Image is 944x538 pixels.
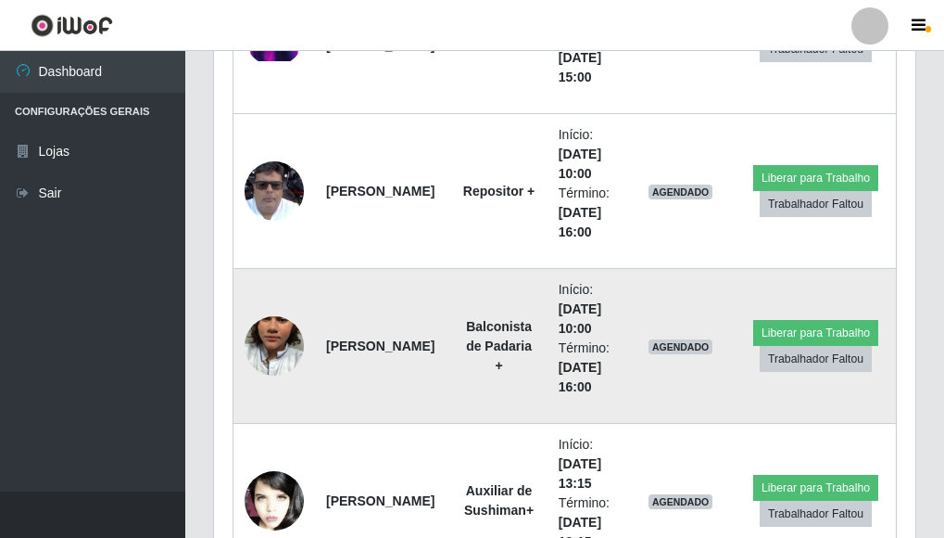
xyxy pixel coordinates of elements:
span: AGENDADO [648,185,713,199]
span: AGENDADO [648,339,713,354]
strong: Repositor + [463,184,535,199]
time: [DATE] 10:00 [559,301,601,336]
img: 1735609994241.jpeg [245,147,304,236]
button: Liberar para Trabalho [753,165,878,191]
button: Trabalhador Faltou [760,501,872,527]
time: [DATE] 13:15 [559,456,601,491]
span: AGENDADO [648,494,713,509]
li: Término: [559,184,614,242]
strong: [PERSON_NAME] [326,493,434,508]
time: [DATE] 16:00 [559,360,601,394]
strong: Balconista de Padaria + [466,319,532,373]
button: Liberar para Trabalho [753,320,878,346]
li: Início: [559,435,614,493]
li: Início: [559,125,614,184]
img: CoreUI Logo [31,14,113,37]
li: Início: [559,280,614,339]
time: [DATE] 16:00 [559,205,601,239]
strong: Auxiliar de Sushiman+ [464,483,534,518]
strong: [PERSON_NAME] [326,184,434,199]
li: Término: [559,339,614,397]
li: Término: [559,29,614,87]
img: 1734831523791.jpeg [245,293,304,399]
strong: [PERSON_NAME] [326,339,434,353]
time: [DATE] 10:00 [559,147,601,181]
button: Trabalhador Faltou [760,346,872,372]
button: Liberar para Trabalho [753,475,878,501]
button: Trabalhador Faltou [760,191,872,217]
